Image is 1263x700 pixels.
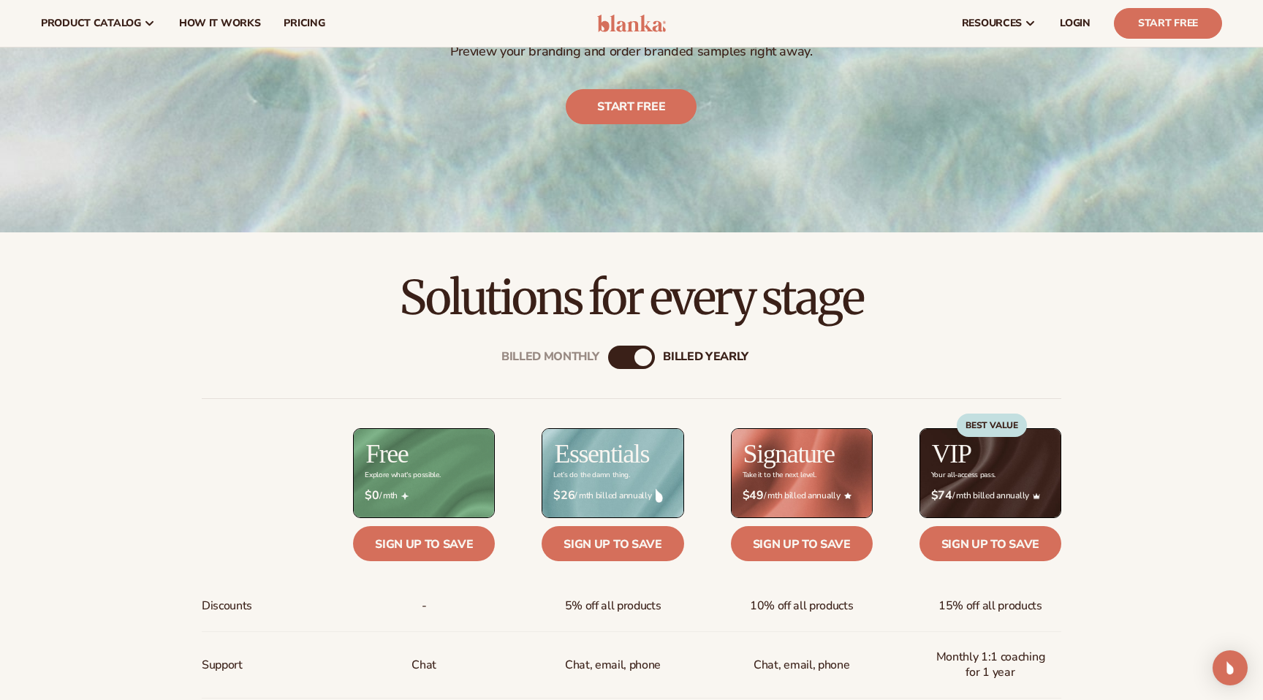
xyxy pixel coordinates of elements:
[422,593,427,620] span: -
[41,18,141,29] span: product catalog
[202,593,252,620] span: Discounts
[750,593,854,620] span: 10% off all products
[202,652,243,679] span: Support
[1033,492,1040,500] img: Crown_2d87c031-1b5a-4345-8312-a4356ddcde98.png
[743,441,835,467] h2: Signature
[41,273,1222,322] h2: Solutions for every stage
[542,526,683,561] a: Sign up to save
[932,441,971,467] h2: VIP
[553,471,629,479] div: Let’s do the damn thing.
[731,526,873,561] a: Sign up to save
[554,441,649,467] h2: Essentials
[401,492,409,500] img: Free_Icon_bb6e7c7e-73f8-44bd-8ed0-223ea0fc522e.png
[553,489,672,503] span: / mth billed annually
[844,492,852,499] img: Star_6.png
[656,489,663,502] img: drop.png
[1213,650,1248,685] div: Open Intercom Messenger
[179,18,261,29] span: How It Works
[743,489,764,503] strong: $49
[365,441,408,467] h2: Free
[962,18,1022,29] span: resources
[553,489,574,503] strong: $26
[597,15,667,32] img: logo
[542,429,683,517] img: Essentials_BG_9050f826-5aa9-47d9-a362-757b82c62641.jpg
[743,489,861,503] span: / mth billed annually
[365,489,483,503] span: / mth
[365,471,440,479] div: Explore what's possible.
[931,471,995,479] div: Your all-access pass.
[931,489,1050,503] span: / mth billed annually
[938,593,1042,620] span: 15% off all products
[743,471,816,479] div: Take it to the next level.
[501,350,599,364] div: Billed Monthly
[957,414,1027,437] div: BEST VALUE
[354,429,494,517] img: free_bg.png
[310,43,953,60] p: Preview your branding and order branded samples right away.
[931,489,952,503] strong: $74
[1114,8,1222,39] a: Start Free
[1060,18,1091,29] span: LOGIN
[411,652,436,679] p: Chat
[919,526,1061,561] a: Sign up to save
[565,652,661,679] p: Chat, email, phone
[931,644,1050,686] span: Monthly 1:1 coaching for 1 year
[754,652,849,679] span: Chat, email, phone
[284,18,325,29] span: pricing
[732,429,872,517] img: Signature_BG_eeb718c8-65ac-49e3-a4e5-327c6aa73146.jpg
[565,593,661,620] span: 5% off all products
[365,489,379,503] strong: $0
[353,526,495,561] a: Sign up to save
[566,89,697,124] a: Start free
[920,429,1061,517] img: VIP_BG_199964bd-3653-43bc-8a67-789d2d7717b9.jpg
[663,350,748,364] div: billed Yearly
